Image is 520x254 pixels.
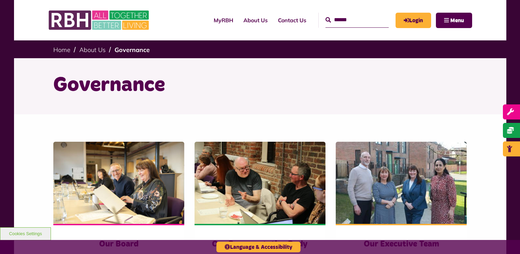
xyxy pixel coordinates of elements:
[53,46,70,54] a: Home
[79,46,106,54] a: About Us
[238,11,273,29] a: About Us
[450,18,464,23] span: Menu
[216,242,301,252] button: Language & Accessibility
[53,72,467,99] h1: Governance
[53,142,184,224] img: RBH Board 1
[67,239,171,250] h3: Our Board
[209,11,238,29] a: MyRBH
[489,223,520,254] iframe: Netcall Web Assistant for live chat
[195,142,325,224] img: Rep Body
[349,239,453,250] h3: Our Executive Team
[48,7,151,34] img: RBH
[115,46,150,54] a: Governance
[436,13,472,28] button: Navigation
[336,142,467,224] img: RBH Executive Team
[208,239,312,250] h3: Our Representative Body
[396,13,431,28] a: MyRBH
[273,11,311,29] a: Contact Us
